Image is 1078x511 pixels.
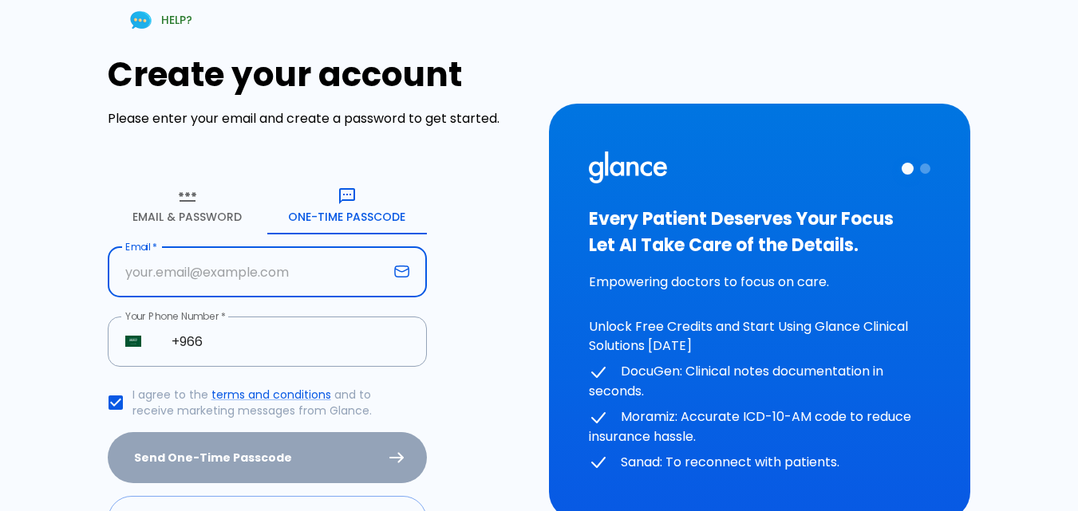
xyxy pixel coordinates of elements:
[132,387,414,419] p: I agree to the and to receive marketing messages from Glance.
[127,6,155,34] img: Chat Support
[589,453,931,473] p: Sanad: To reconnect with patients.
[267,177,427,234] button: One-Time Passcode
[108,177,267,234] button: Email & Password
[589,407,931,446] p: Moramiz: Accurate ICD-10-AM code to reduce insurance hassle.
[119,327,148,356] button: Select country
[108,109,530,128] p: Please enter your email and create a password to get started.
[589,362,931,401] p: DocuGen: Clinical notes documentation in seconds.
[108,55,530,94] h1: Create your account
[211,387,331,403] a: terms and conditions
[589,206,931,258] h3: Every Patient Deserves Your Focus Let AI Take Care of the Details.
[125,336,141,347] img: unknown
[589,317,931,356] p: Unlock Free Credits and Start Using Glance Clinical Solutions [DATE]
[108,247,388,297] input: your.email@example.com
[589,273,931,292] p: Empowering doctors to focus on care.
